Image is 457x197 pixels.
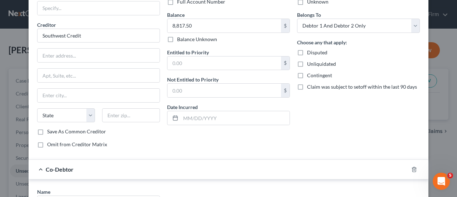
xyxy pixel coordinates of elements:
[307,49,327,55] span: Disputed
[433,173,450,190] iframe: Intercom live chat
[167,56,281,70] input: 0.00
[37,189,50,195] span: Name
[37,1,160,15] input: Specify...
[181,111,290,125] input: MM/DD/YYYY
[37,49,160,62] input: Enter address...
[37,69,160,82] input: Apt, Suite, etc...
[167,84,281,97] input: 0.00
[47,141,107,147] span: Omit from Creditor Matrix
[281,56,290,70] div: $
[167,11,185,19] label: Balance
[102,108,160,123] input: Enter zip...
[37,22,56,28] span: Creditor
[297,39,347,46] label: Choose any that apply:
[281,19,290,33] div: $
[307,61,336,67] span: Unliquidated
[297,12,321,18] span: Belongs To
[307,84,417,90] span: Claim was subject to setoff within the last 90 days
[167,49,209,56] label: Entitled to Priority
[167,76,219,83] label: Not Entitled to Priority
[167,103,198,111] label: Date Incurred
[447,173,453,178] span: 5
[37,89,160,102] input: Enter city...
[281,84,290,97] div: $
[167,19,281,33] input: 0.00
[307,72,332,78] span: Contingent
[47,128,106,135] label: Save As Common Creditor
[46,166,74,173] span: Co-Debtor
[177,36,217,43] label: Balance Unknown
[37,29,160,43] input: Search creditor by name...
